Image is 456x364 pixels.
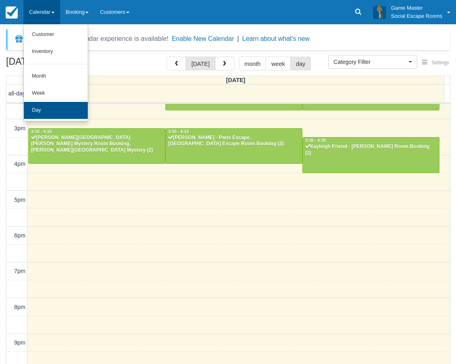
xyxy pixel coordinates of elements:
span: 3pm [14,125,25,131]
div: [PERSON_NAME][GEOGRAPHIC_DATA][PERSON_NAME] Mystery Room Booking, [PERSON_NAME][GEOGRAPHIC_DATA] ... [31,135,163,154]
span: all-day [8,90,25,97]
span: | [237,35,239,42]
span: Settings [432,60,449,66]
button: Enable New Calendar [172,35,234,43]
button: week [266,57,291,70]
h2: [DATE] [6,57,108,72]
span: 3:30 - 4:30 [305,138,326,143]
div: A new Booking Calendar experience is available! [27,34,169,44]
span: [DATE] [226,77,245,83]
div: Kayleigh Friend - [PERSON_NAME] Room Booking (2) [305,144,437,157]
span: 3:15 - 4:15 [168,129,189,134]
a: 3:15 - 4:15[PERSON_NAME][GEOGRAPHIC_DATA][PERSON_NAME] Mystery Room Booking, [PERSON_NAME][GEOGRA... [28,128,165,164]
a: Week [24,85,88,102]
a: Customer [24,26,88,43]
span: 8pm [14,304,25,310]
a: 3:30 - 4:30Kayleigh Friend - [PERSON_NAME] Room Booking (2) [302,137,439,173]
button: day [290,57,311,70]
span: 3:15 - 4:15 [31,129,52,134]
span: 9pm [14,339,25,346]
a: Inventory [24,43,88,60]
button: [DATE] [186,57,215,70]
button: Category Filter [328,55,417,69]
span: 6pm [14,232,25,239]
button: Settings [417,57,454,69]
a: 3:15 - 4:15[PERSON_NAME] - Paris Escape, [GEOGRAPHIC_DATA] Escape Room Booking (2) [165,128,302,164]
p: Social Escape Rooms [391,12,442,20]
span: 5pm [14,197,25,203]
button: month [239,57,266,70]
a: Learn about what's new [242,35,310,42]
ul: Calendar [23,24,88,121]
a: Month [24,68,88,85]
img: checkfront-main-nav-mini-logo.png [6,6,18,19]
a: Day [24,102,88,119]
span: Category Filter [334,58,407,66]
p: Game Master [391,4,442,12]
div: [PERSON_NAME] - Paris Escape, [GEOGRAPHIC_DATA] Escape Room Booking (2) [168,135,300,148]
span: 7pm [14,268,25,274]
img: A3 [373,6,386,19]
span: 4pm [14,161,25,167]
